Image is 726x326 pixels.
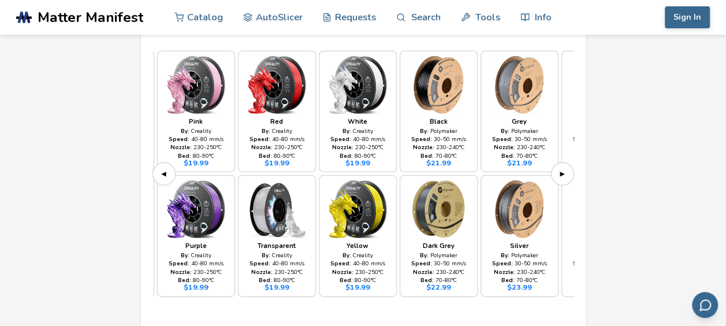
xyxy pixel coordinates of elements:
strong: Bed: [178,152,191,160]
strong: Speed: [250,135,270,143]
a: WhiteBy: CrealitySpeed: 40-80 mm/sNozzle: 230-250°CBed: 80-90°C$19.99 [319,51,397,172]
div: 230 - 250 °C [170,269,222,275]
div: Silver [510,243,528,250]
div: $ 19.99 [345,159,370,167]
img: PETG - White [324,56,392,114]
div: Creality [262,128,292,134]
div: 40 - 80 mm/s [250,260,304,266]
a: PinkBy: PolymakerSpeed: 30-50 mm/sNozzle: 230-240°CBed: 70-80°C$22.99 [561,175,639,297]
strong: Nozzle: [170,143,192,151]
div: Polymaker [420,128,457,134]
div: 80 - 90 °C [340,153,376,159]
div: 70 - 80 °C [420,153,457,159]
div: 40 - 80 mm/s [250,136,304,142]
div: 70 - 80 °C [501,277,538,283]
a: BlackBy: PolymakerSpeed: 30-50 mm/sNozzle: 230-240°CBed: 70-80°C$21.99 [400,51,478,172]
strong: Nozzle: [170,268,192,276]
div: Dark Grey [423,243,455,250]
div: 230 - 250 °C [251,269,303,275]
button: ◀ [152,162,176,186]
div: 230 - 240 °C [494,269,545,275]
strong: Bed: [178,276,191,284]
strong: Speed: [169,260,189,267]
strong: Bed: [501,276,515,284]
div: Polymaker [420,252,457,258]
strong: By: [342,251,351,259]
div: 80 - 90 °C [178,153,214,159]
strong: Speed: [492,135,513,143]
div: Red [270,118,283,126]
strong: Bed: [501,152,515,160]
strong: By: [501,127,509,135]
div: 30 - 50 mm/s [411,260,466,266]
div: 80 - 90 °C [259,277,295,283]
strong: Bed: [420,152,434,160]
strong: Speed: [250,260,270,267]
strong: Nozzle: [251,143,273,151]
strong: Nozzle: [332,268,353,276]
div: 80 - 90 °C [259,153,295,159]
strong: Nozzle: [413,268,434,276]
div: Creality [342,252,373,258]
div: 30 - 50 mm/s [492,260,547,266]
a: YellowBy: CrealitySpeed: 40-80 mm/sNozzle: 230-250°CBed: 80-90°C$19.99 [319,175,397,297]
a: RedBy: CrealitySpeed: 40-80 mm/sNozzle: 230-250°CBed: 80-90°C$19.99 [238,51,316,172]
strong: Speed: [169,135,189,143]
div: Pink [189,118,203,126]
div: Creality [181,252,211,258]
strong: By: [420,127,429,135]
div: 40 - 80 mm/s [169,260,224,266]
span: Matter Manifest [38,9,143,25]
button: ▶ [551,162,574,186]
strong: Nozzle: [494,143,515,151]
img: PETG - Transparent [243,180,311,238]
img: PETG - Yellow [324,180,392,238]
strong: By: [420,251,429,259]
button: Send feedback via email [692,292,718,318]
img: PETG - Grey [486,56,553,114]
strong: Bed: [420,276,434,284]
strong: Bed: [259,276,272,284]
div: $ 19.99 [265,159,289,167]
div: Grey [512,118,527,126]
a: Dark GreyBy: PolymakerSpeed: 30-50 mm/sNozzle: 230-240°CBed: 70-80°C$22.99 [400,175,478,297]
a: PurpleBy: CrealitySpeed: 40-80 mm/sNozzle: 230-250°CBed: 80-90°C$19.99 [157,175,235,297]
div: Polymaker [501,252,538,258]
strong: By: [262,127,270,135]
div: 230 - 250 °C [332,269,384,275]
div: 230 - 250 °C [170,144,222,150]
strong: Speed: [573,260,594,267]
strong: Bed: [259,152,272,160]
strong: Bed: [340,276,353,284]
div: 30 - 50 mm/s [573,260,628,266]
strong: Nozzle: [251,268,273,276]
strong: By: [262,251,270,259]
div: 230 - 240 °C [413,269,464,275]
div: 30 - 50 mm/s [573,136,628,142]
div: 230 - 250 °C [332,144,384,150]
div: Creality [342,128,373,134]
img: PETG - White [567,56,634,114]
strong: Speed: [330,135,351,143]
strong: Nozzle: [332,143,353,151]
img: PETG - Silver [486,180,553,238]
strong: Nozzle: [494,268,515,276]
div: 40 - 80 mm/s [330,136,385,142]
img: PETG - Dark Grey [405,180,472,238]
a: WhiteBy: PolymakerSpeed: 30-50 mm/sNozzle: 230-240°CBed: 70-80°C$21.99 [561,51,639,172]
strong: By: [342,127,351,135]
strong: By: [501,251,509,259]
div: 70 - 80 °C [420,277,457,283]
div: 40 - 80 mm/s [169,136,224,142]
button: Sign In [665,6,710,28]
div: Creality [262,252,292,258]
div: Transparent [258,243,296,250]
div: 40 - 80 mm/s [330,260,385,266]
a: PinkBy: CrealitySpeed: 40-80 mm/sNozzle: 230-250°CBed: 80-90°C$19.99 [157,51,235,172]
div: 230 - 240 °C [413,144,464,150]
div: $ 23.99 [507,283,532,291]
strong: By: [181,251,189,259]
strong: Speed: [411,260,432,267]
div: 230 - 240 °C [494,144,545,150]
img: PETG - Black [405,56,472,114]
